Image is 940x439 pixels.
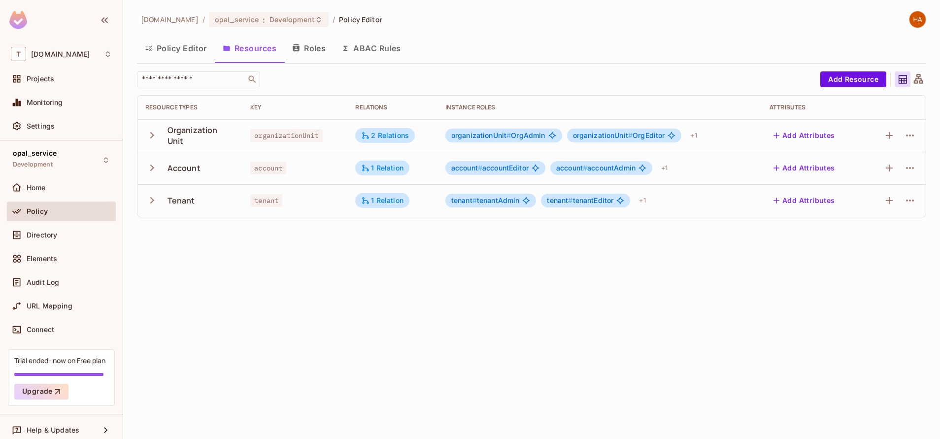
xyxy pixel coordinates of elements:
span: Policy [27,207,48,215]
div: Key [250,103,339,111]
span: tenant [250,194,282,207]
span: Workspace: t-mobile.com [31,50,90,58]
span: accountEditor [451,164,529,172]
button: Add Attributes [770,193,839,208]
button: Resources [215,36,284,61]
span: # [628,131,633,139]
li: / [333,15,335,24]
span: tenantAdmin [451,197,520,204]
span: organizationUnit [250,129,322,142]
span: opal_service [13,149,57,157]
span: : [262,16,266,24]
div: + 1 [657,160,671,176]
span: organizationUnit [451,131,511,139]
div: Trial ended- now on Free plan [14,356,105,365]
img: SReyMgAAAABJRU5ErkJggg== [9,11,27,29]
div: Resource Types [145,103,235,111]
span: organizationUnit [573,131,633,139]
button: Roles [284,36,334,61]
div: Relations [355,103,429,111]
span: OrgAdmin [451,132,545,139]
button: Add Attributes [770,128,839,143]
span: Policy Editor [339,15,382,24]
span: Development [269,15,315,24]
span: T [11,47,26,61]
span: # [472,196,477,204]
button: Add Attributes [770,160,839,176]
div: Account [168,163,201,173]
span: account [556,164,587,172]
div: Organization Unit [168,125,235,146]
button: Policy Editor [137,36,215,61]
span: accountAdmin [556,164,636,172]
div: 1 Relation [361,164,403,172]
span: # [478,164,482,172]
div: Tenant [168,195,195,206]
span: tenant [547,196,572,204]
button: Add Resource [820,71,886,87]
span: Connect [27,326,54,334]
div: 2 Relations [361,131,409,140]
span: URL Mapping [27,302,72,310]
span: Monitoring [27,99,63,106]
span: Home [27,184,46,192]
span: # [583,164,587,172]
button: Upgrade [14,384,68,400]
span: Settings [27,122,55,130]
span: # [506,131,511,139]
div: Attributes [770,103,855,111]
span: OrgEditor [573,132,665,139]
span: Help & Updates [27,426,79,434]
span: Audit Log [27,278,59,286]
span: tenant [451,196,477,204]
div: Instance roles [445,103,754,111]
span: the active workspace [141,15,199,24]
span: tenantEditor [547,197,613,204]
button: ABAC Rules [334,36,409,61]
span: account [250,162,286,174]
span: opal_service [215,15,259,24]
li: / [202,15,205,24]
div: + 1 [635,193,649,208]
span: # [568,196,572,204]
span: Projects [27,75,54,83]
span: Directory [27,231,57,239]
div: + 1 [686,128,701,143]
img: harani.arumalla1@t-mobile.com [909,11,926,28]
span: Elements [27,255,57,263]
span: Development [13,161,53,169]
span: account [451,164,482,172]
div: 1 Relation [361,196,403,205]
